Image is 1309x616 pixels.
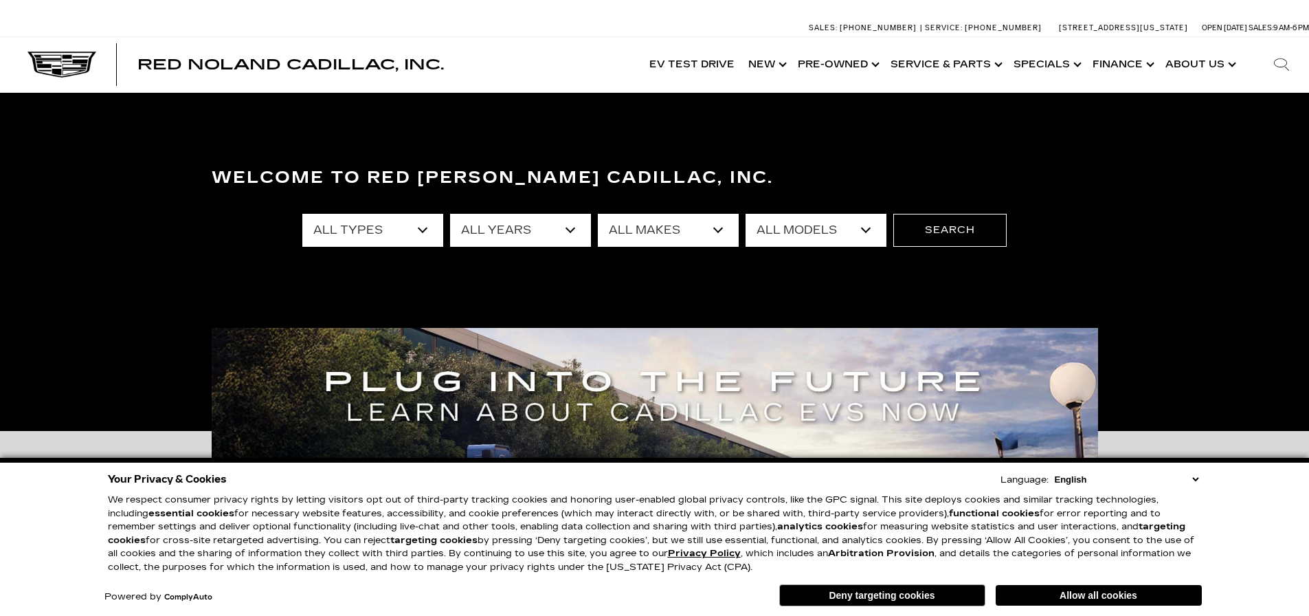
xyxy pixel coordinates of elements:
[108,521,1185,546] strong: targeting cookies
[27,52,96,78] img: Cadillac Dark Logo with Cadillac White Text
[741,37,791,92] a: New
[884,37,1007,92] a: Service & Parts
[642,37,741,92] a: EV Test Drive
[598,214,739,247] select: Filter by make
[925,23,963,32] span: Service:
[893,214,1007,247] button: Search
[108,470,227,489] span: Your Privacy & Cookies
[828,548,935,559] strong: Arbitration Provision
[840,23,917,32] span: [PHONE_NUMBER]
[791,37,884,92] a: Pre-Owned
[1273,23,1309,32] span: 9 AM-6 PM
[965,23,1042,32] span: [PHONE_NUMBER]
[996,585,1202,606] button: Allow all cookies
[1249,23,1273,32] span: Sales:
[450,214,591,247] select: Filter by year
[1159,37,1240,92] a: About Us
[809,24,920,32] a: Sales: [PHONE_NUMBER]
[1086,37,1159,92] a: Finance
[148,508,234,519] strong: essential cookies
[212,164,1098,192] h3: Welcome to Red [PERSON_NAME] Cadillac, Inc.
[809,23,838,32] span: Sales:
[137,58,444,71] a: Red Noland Cadillac, Inc.
[1007,37,1086,92] a: Specials
[302,214,443,247] select: Filter by type
[1202,23,1247,32] span: Open [DATE]
[746,214,886,247] select: Filter by model
[949,508,1040,519] strong: functional cookies
[108,494,1202,574] p: We respect consumer privacy rights by letting visitors opt out of third-party tracking cookies an...
[1000,476,1049,485] div: Language:
[390,535,478,546] strong: targeting cookies
[164,593,212,602] a: ComplyAuto
[668,548,741,559] a: Privacy Policy
[777,521,863,532] strong: analytics cookies
[1059,23,1188,32] a: [STREET_ADDRESS][US_STATE]
[779,584,985,606] button: Deny targeting cookies
[137,56,444,73] span: Red Noland Cadillac, Inc.
[920,24,1045,32] a: Service: [PHONE_NUMBER]
[1051,473,1202,486] select: Language Select
[104,593,212,602] div: Powered by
